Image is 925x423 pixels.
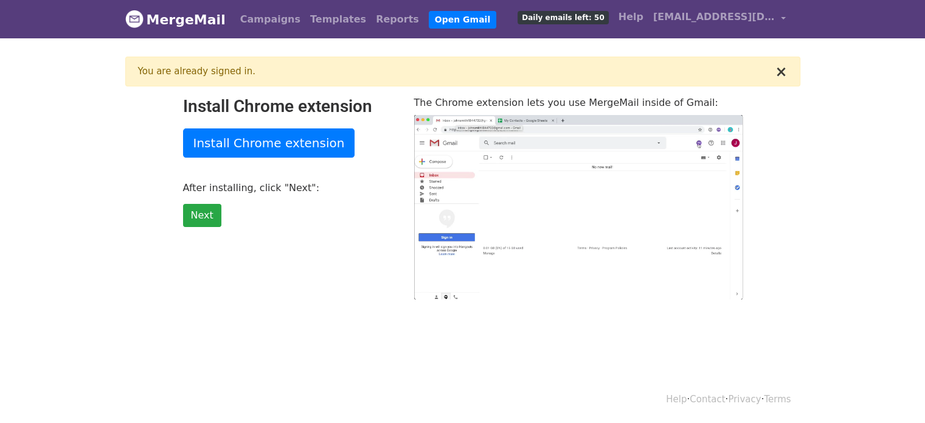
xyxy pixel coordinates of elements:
[183,204,221,227] a: Next
[653,10,775,24] span: [EMAIL_ADDRESS][DOMAIN_NAME]
[125,7,226,32] a: MergeMail
[518,11,608,24] span: Daily emails left: 50
[305,7,371,32] a: Templates
[666,394,687,405] a: Help
[183,128,355,158] a: Install Chrome extension
[864,365,925,423] iframe: Chat Widget
[371,7,424,32] a: Reports
[125,10,144,28] img: MergeMail logo
[183,181,396,194] p: After installing, click "Next":
[648,5,791,33] a: [EMAIL_ADDRESS][DOMAIN_NAME]
[764,394,791,405] a: Terms
[513,5,613,29] a: Daily emails left: 50
[414,96,743,109] p: The Chrome extension lets you use MergeMail inside of Gmail:
[614,5,648,29] a: Help
[235,7,305,32] a: Campaigns
[138,65,775,79] div: You are already signed in.
[429,11,496,29] a: Open Gmail
[728,394,761,405] a: Privacy
[775,65,787,79] button: ×
[690,394,725,405] a: Contact
[183,96,396,117] h2: Install Chrome extension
